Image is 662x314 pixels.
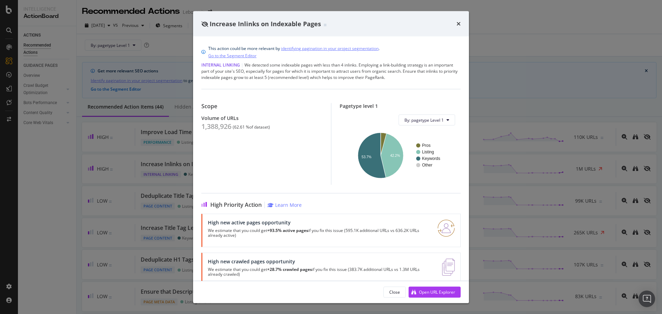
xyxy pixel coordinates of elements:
[210,202,262,208] span: High Priority Action
[201,45,461,59] div: info banner
[361,155,371,159] text: 53.7%
[389,289,400,295] div: Close
[399,114,455,125] button: By: pagetype Level 1
[201,103,323,110] div: Scope
[422,163,432,168] text: Other
[422,156,440,161] text: Keywords
[201,115,323,121] div: Volume of URLs
[390,154,400,158] text: 42.2%
[201,21,208,27] div: eye-slash
[267,266,312,272] strong: +28.7% crawled pages
[442,259,455,276] img: e5DMFwAAAABJRU5ErkJggg==
[241,62,243,68] span: |
[233,125,270,130] div: ( 62.61 % of dataset )
[193,11,469,303] div: modal
[345,131,453,179] svg: A chart.
[208,45,380,59] div: This action could be more relevant by .
[383,286,406,297] button: Close
[210,19,321,28] span: Increase Inlinks on Indexable Pages
[201,122,231,131] div: 1,388,926
[201,62,240,68] span: Internal Linking
[340,103,461,109] div: Pagetype level 1
[208,228,429,238] p: We estimate that you could get if you fix this issue (595.1K additional URLs vs 636.2K URLs alrea...
[208,267,434,277] p: We estimate that you could get if you fix this issue (383.7K additional URLs vs 1.3M URLs already...
[419,289,455,295] div: Open URL Explorer
[324,24,327,26] img: Equal
[639,291,655,307] div: Open Intercom Messenger
[409,286,461,297] button: Open URL Explorer
[275,202,302,208] div: Learn More
[422,143,431,148] text: Pros
[457,19,461,28] div: times
[208,259,434,264] div: High new crawled pages opportunity
[438,220,455,237] img: RO06QsNG.png
[404,117,444,123] span: By: pagetype Level 1
[208,220,429,225] div: High new active pages opportunity
[422,150,434,154] text: Listing
[201,62,461,81] div: We detected some indexable pages with less than 4 inlinks. Employing a link-building strategy is ...
[267,227,308,233] strong: +93.5% active pages
[268,202,302,208] a: Learn More
[281,45,379,52] a: identifying pagination in your project segmentation
[208,52,257,59] a: Go to the Segment Editor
